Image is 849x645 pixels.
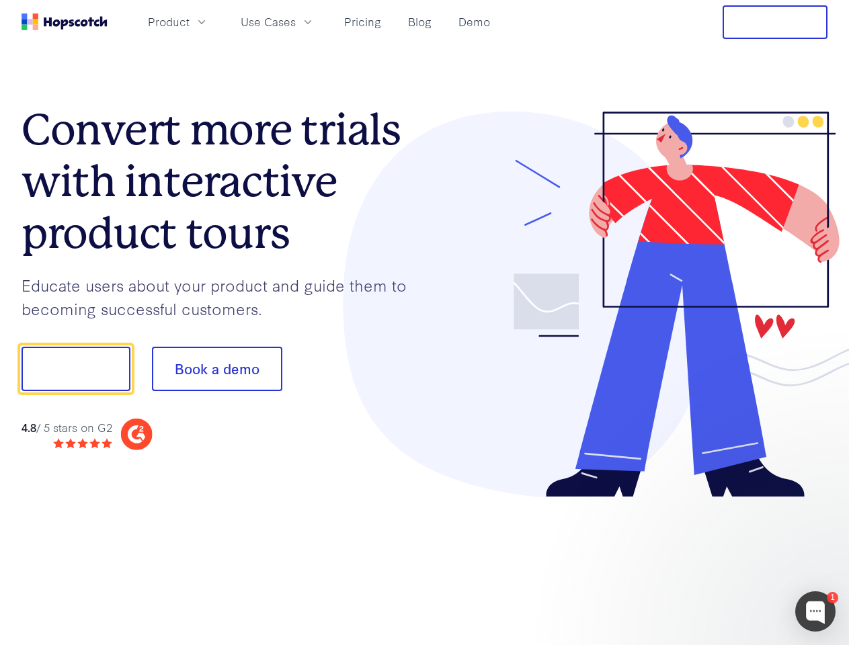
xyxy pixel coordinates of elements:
a: Home [22,13,108,30]
button: Free Trial [723,5,827,39]
button: Use Cases [233,11,323,33]
span: Product [148,13,190,30]
span: Use Cases [241,13,296,30]
button: Show me! [22,347,130,391]
div: / 5 stars on G2 [22,419,112,436]
a: Pricing [339,11,387,33]
a: Demo [453,11,495,33]
strong: 4.8 [22,419,36,435]
p: Educate users about your product and guide them to becoming successful customers. [22,273,425,320]
h1: Convert more trials with interactive product tours [22,104,425,259]
a: Blog [403,11,437,33]
button: Book a demo [152,347,282,391]
div: 1 [827,592,838,603]
button: Product [140,11,216,33]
